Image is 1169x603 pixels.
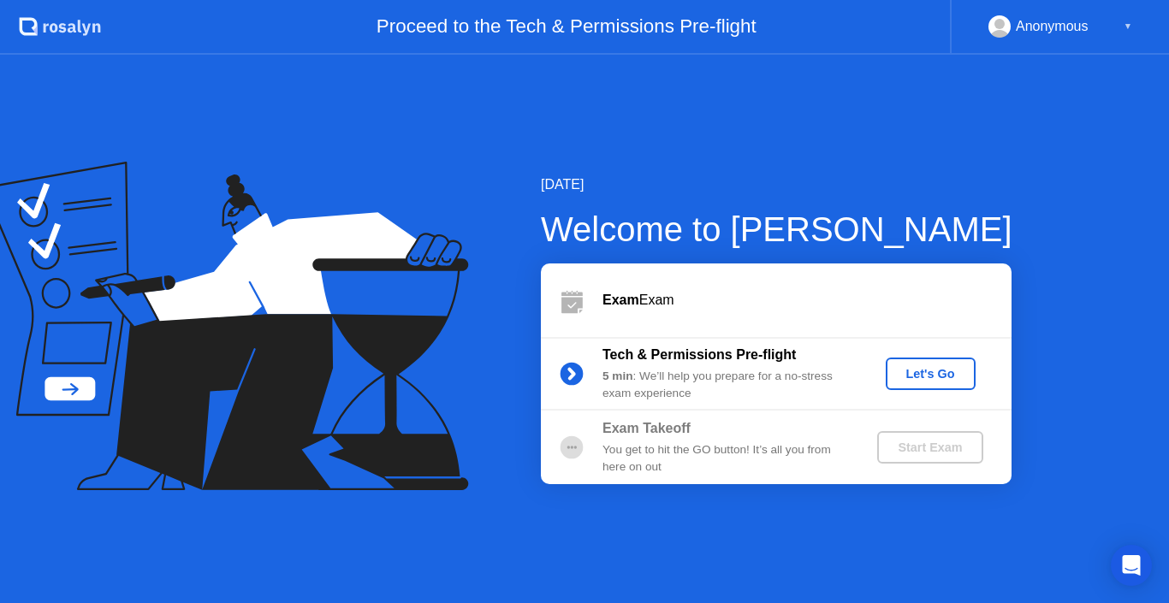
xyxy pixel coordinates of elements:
[602,369,633,382] b: 5 min
[541,174,1012,195] div: [DATE]
[1124,15,1132,38] div: ▼
[886,358,976,390] button: Let's Go
[602,441,849,476] div: You get to hit the GO button! It’s all you from here on out
[541,204,1012,255] div: Welcome to [PERSON_NAME]
[602,421,691,435] b: Exam Takeoff
[602,368,849,403] div: : We’ll help you prepare for a no-stress exam experience
[893,367,969,381] div: Let's Go
[602,347,796,362] b: Tech & Permissions Pre-flight
[1016,15,1089,38] div: Anonymous
[884,440,976,454] div: Start Exam
[602,290,1012,310] div: Exam
[602,293,639,307] b: Exam
[1111,545,1152,586] div: Open Intercom Messenger
[877,431,982,464] button: Start Exam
